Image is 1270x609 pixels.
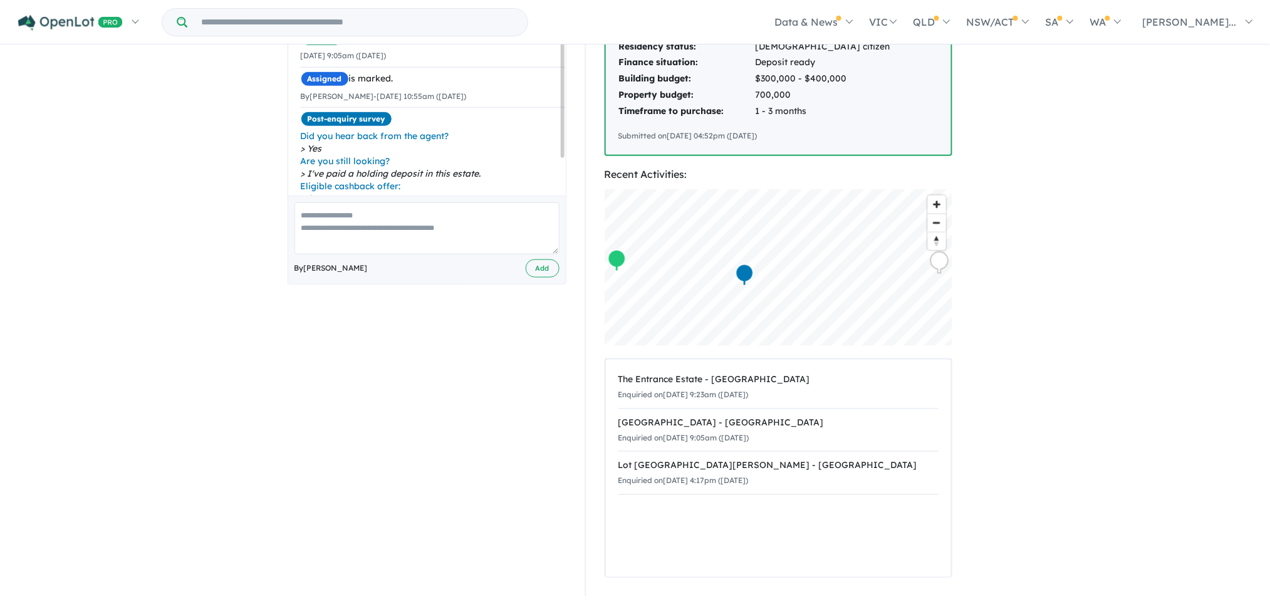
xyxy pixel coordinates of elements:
small: Enquiried on [DATE] 4:17pm ([DATE]) [618,476,749,485]
span: Post-enquiry survey [301,112,392,127]
a: The Entrance Estate - [GEOGRAPHIC_DATA]Enquiried on[DATE] 9:23am ([DATE]) [618,366,939,409]
div: is marked. [301,71,566,86]
div: Submitted on [DATE] 04:52pm ([DATE]) [618,130,939,142]
div: Map marker [607,249,626,272]
td: Building budget: [618,71,755,87]
span: By [PERSON_NAME] [294,262,368,274]
td: Residency status: [618,39,755,55]
td: Finance situation: [618,55,755,71]
td: Deposit ready [755,55,939,71]
img: Openlot PRO Logo White [18,15,123,31]
a: Lot [GEOGRAPHIC_DATA][PERSON_NAME] - [GEOGRAPHIC_DATA]Enquiried on[DATE] 4:17pm ([DATE]) [618,451,939,495]
div: Recent Activities: [605,166,952,183]
td: $300,000 - $400,000 [755,71,939,87]
td: Timeframe to purchase: [618,103,755,120]
span: Did you hear back from the agent? [301,130,566,142]
div: Lot [GEOGRAPHIC_DATA][PERSON_NAME] - [GEOGRAPHIC_DATA] [618,458,939,473]
input: Try estate name, suburb, builder or developer [190,9,525,36]
td: 1 - 3 months [755,103,939,120]
span: Are you still looking? [301,155,566,167]
small: Enquiried on [DATE] 9:05am ([DATE]) [618,433,749,442]
span: I've paid a holding deposit in this estate. [301,167,566,180]
td: 700,000 [755,87,939,103]
span: [PERSON_NAME]... [1143,16,1237,28]
small: By [PERSON_NAME] - [DATE] 10:55am ([DATE]) [301,91,467,101]
span: Yes [301,142,566,155]
canvas: Map [605,189,952,346]
div: The Entrance Estate - [GEOGRAPHIC_DATA] [618,372,939,387]
div: Map marker [930,251,949,274]
button: Add [526,259,560,278]
div: Map marker [735,263,754,286]
a: [GEOGRAPHIC_DATA] - [GEOGRAPHIC_DATA]Enquiried on[DATE] 9:05am ([DATE]) [618,409,939,452]
div: [GEOGRAPHIC_DATA] - [GEOGRAPHIC_DATA] [618,415,939,430]
button: Zoom in [928,195,946,214]
td: [DEMOGRAPHIC_DATA] citizen [755,39,939,55]
small: Enquiried on [DATE] 9:23am ([DATE]) [618,390,749,399]
button: Reset bearing to north [928,232,946,250]
td: Property budget: [618,87,755,103]
i: Eligible cashback offer: [301,180,401,192]
span: Assigned [301,71,349,86]
button: Zoom out [928,214,946,232]
small: [DATE] 9:05am ([DATE]) [301,51,387,60]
